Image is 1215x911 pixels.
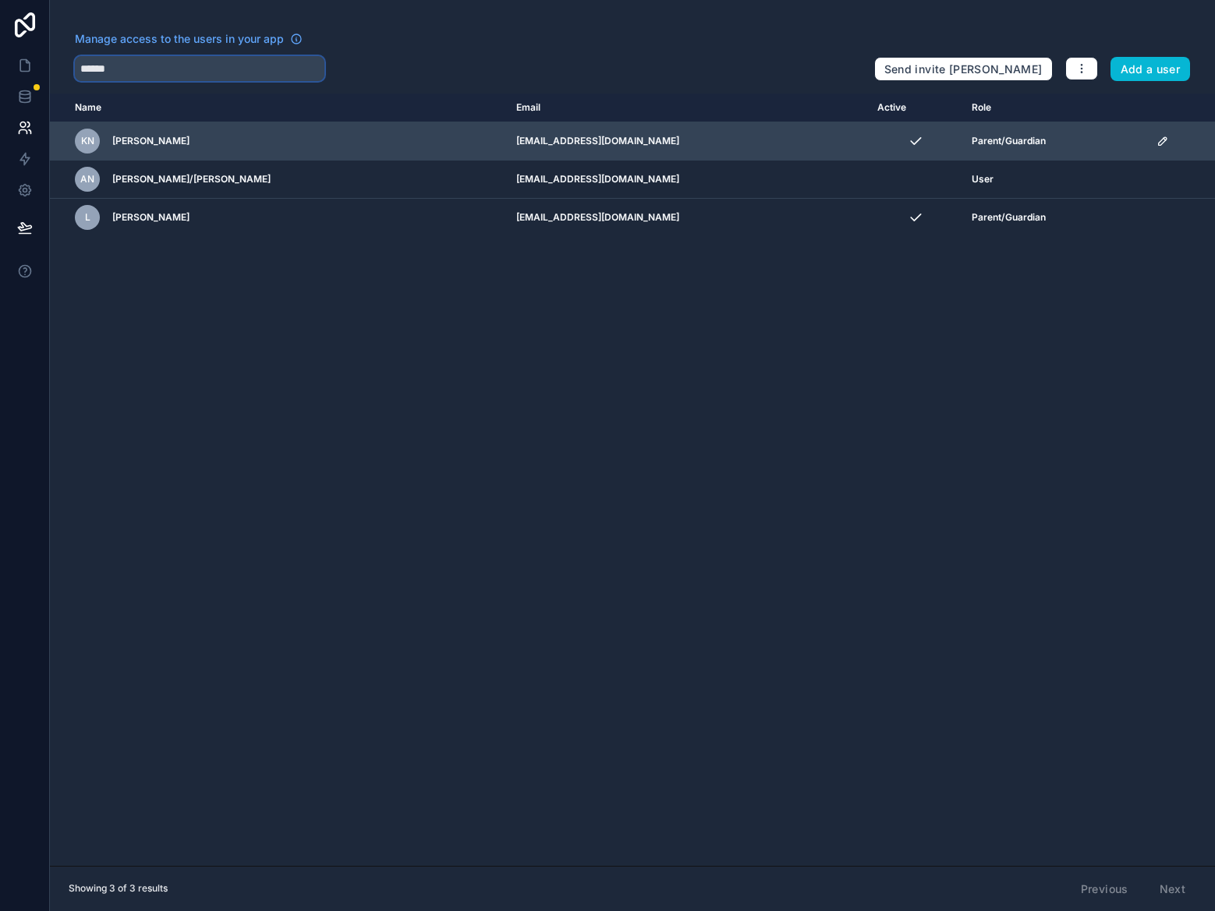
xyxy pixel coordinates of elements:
span: [PERSON_NAME] [112,135,190,147]
span: Parent/Guardian [972,211,1046,224]
span: User [972,173,994,185]
button: Send invite [PERSON_NAME] [874,57,1053,82]
td: [EMAIL_ADDRESS][DOMAIN_NAME] [507,199,868,237]
td: [EMAIL_ADDRESS][DOMAIN_NAME] [507,161,868,199]
span: Showing 3 of 3 results [69,882,168,895]
span: L [85,211,90,224]
span: Parent/Guardian [972,135,1046,147]
th: Role [962,94,1146,122]
div: scrollable content [50,94,1215,866]
span: KN [81,135,94,147]
span: [PERSON_NAME]/[PERSON_NAME] [112,173,271,185]
span: Manage access to the users in your app [75,31,284,47]
td: [EMAIL_ADDRESS][DOMAIN_NAME] [507,122,868,161]
span: AN [80,173,94,185]
a: Manage access to the users in your app [75,31,303,47]
th: Name [50,94,507,122]
th: Active [868,94,962,122]
button: Add a user [1111,57,1191,82]
span: [PERSON_NAME] [112,211,190,224]
th: Email [507,94,868,122]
